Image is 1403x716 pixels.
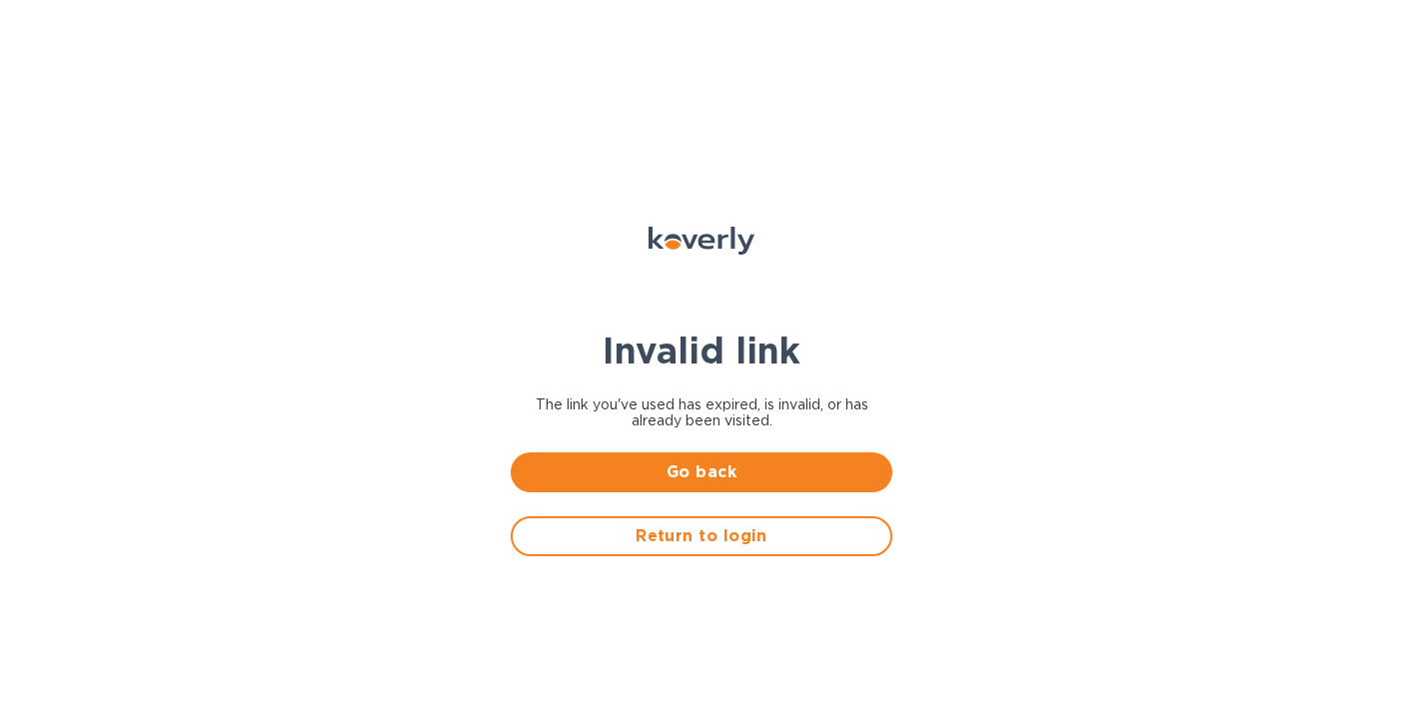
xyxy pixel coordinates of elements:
b: Invalid link [603,329,800,372]
button: Return to login [511,516,892,556]
button: Go back [511,452,892,492]
span: The link you've used has expired, is invalid, or has already been visited. [511,396,892,428]
span: Return to login [529,524,874,548]
span: Go back [527,460,876,484]
img: Koverly [649,227,754,255]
